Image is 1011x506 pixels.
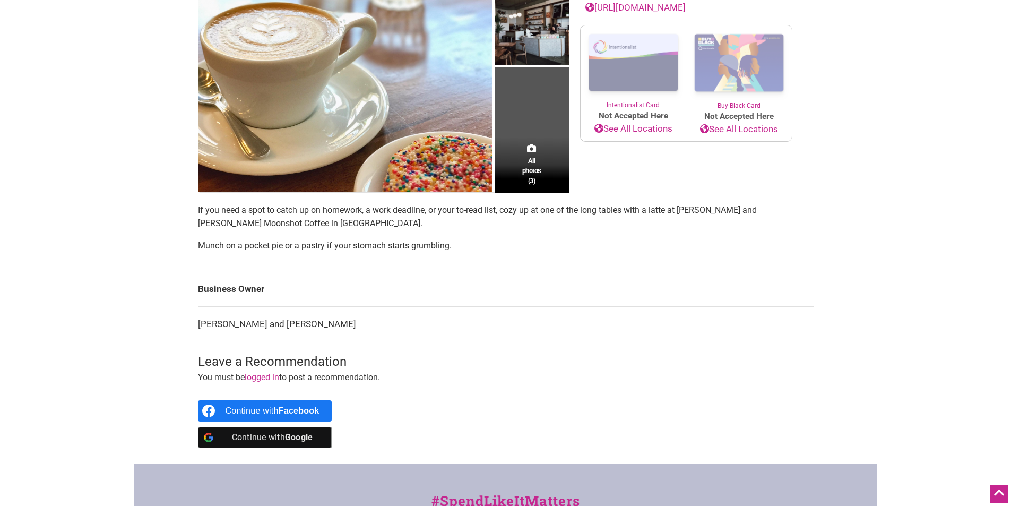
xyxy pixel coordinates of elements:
a: See All Locations [686,123,792,136]
td: [PERSON_NAME] and [PERSON_NAME] [198,307,814,342]
div: Continue with [226,427,319,448]
b: Google [285,432,313,442]
div: Scroll Back to Top [990,485,1008,503]
a: Buy Black Card [686,25,792,110]
a: See All Locations [581,122,686,136]
a: logged in [245,372,279,382]
a: Continue with <b>Facebook</b> [198,400,332,422]
img: Buy Black Card [686,25,792,101]
h3: Leave a Recommendation [198,353,814,371]
a: Continue with <b>Google</b> [198,427,332,448]
p: You must be to post a recommendation. [198,371,814,384]
p: If you need a spot to catch up on homework, a work deadline, or your to-read list, cozy up at one... [198,203,814,230]
span: Not Accepted Here [686,110,792,123]
b: Facebook [279,406,319,415]
span: Not Accepted Here [581,110,686,122]
span: All photos (3) [522,156,541,186]
img: Intentionalist Card [581,25,686,100]
a: Intentionalist Card [581,25,686,110]
p: Munch on a pocket pie or a pastry if your stomach starts grumbling. [198,239,814,253]
a: [URL][DOMAIN_NAME] [585,2,686,13]
div: Continue with [226,400,319,422]
td: Business Owner [198,272,814,307]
